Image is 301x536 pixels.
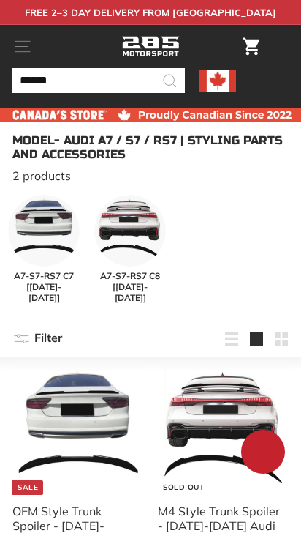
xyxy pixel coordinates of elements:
[12,480,43,495] div: Sale
[158,480,209,495] div: Sold Out
[237,430,289,477] inbox-online-store-chat: Shopify online store chat
[12,133,289,161] h1: Model- Audi A7 / S7 / RS7 | Styling Parts and Accessories
[12,68,185,93] input: Search
[12,321,62,357] button: Filter
[12,364,143,495] img: audi a7 spoiler
[235,26,267,67] a: Cart
[94,195,166,303] a: A7-S7-RS7 C8 [[DATE]-[DATE]]
[12,168,289,183] p: 2 products
[25,7,276,18] p: FREE 2–3 DAY DELIVERY FROM [GEOGRAPHIC_DATA]
[8,195,80,303] a: A7-S7-RS7 C7 [[DATE]-[DATE]]
[8,270,80,303] span: A7-S7-RS7 C7 [[DATE]-[DATE]]
[158,364,289,495] img: audi a7 spoiler
[94,270,166,303] span: A7-S7-RS7 C8 [[DATE]-[DATE]]
[121,34,180,59] img: Logo_285_Motorsport_areodynamics_components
